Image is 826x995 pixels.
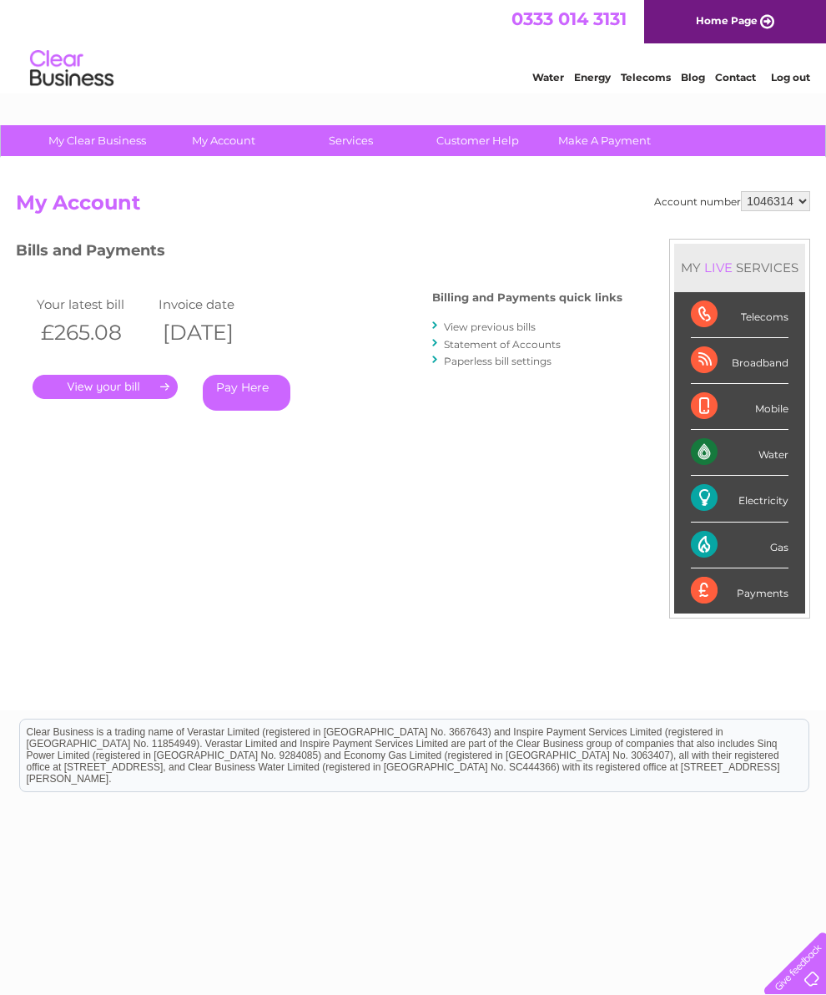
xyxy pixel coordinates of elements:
div: Payments [691,568,788,614]
img: logo.png [29,43,114,94]
a: Paperless bill settings [444,355,552,367]
h2: My Account [16,191,810,223]
div: Gas [691,523,788,568]
a: . [33,375,178,399]
a: Statement of Accounts [444,338,561,351]
a: Log out [771,71,810,83]
a: Telecoms [621,71,671,83]
a: My Account [155,125,293,156]
a: My Clear Business [28,125,166,156]
div: Clear Business is a trading name of Verastar Limited (registered in [GEOGRAPHIC_DATA] No. 3667643... [20,9,808,81]
div: Mobile [691,384,788,430]
td: Your latest bill [33,293,154,316]
div: Account number [654,191,810,211]
h4: Billing and Payments quick links [432,291,622,304]
div: Water [691,430,788,476]
a: Energy [574,71,611,83]
a: Customer Help [409,125,546,156]
a: Contact [715,71,756,83]
div: Broadband [691,338,788,384]
a: Pay Here [203,375,290,411]
div: Telecoms [691,292,788,338]
a: View previous bills [444,321,536,333]
a: Make A Payment [536,125,673,156]
a: Services [282,125,420,156]
div: Electricity [691,476,788,522]
div: MY SERVICES [674,244,805,291]
th: £265.08 [33,316,154,350]
div: LIVE [701,260,736,275]
a: Water [532,71,564,83]
th: [DATE] [154,316,276,350]
h3: Bills and Payments [16,239,622,268]
a: 0333 014 3131 [511,8,627,29]
td: Invoice date [154,293,276,316]
a: Blog [681,71,705,83]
